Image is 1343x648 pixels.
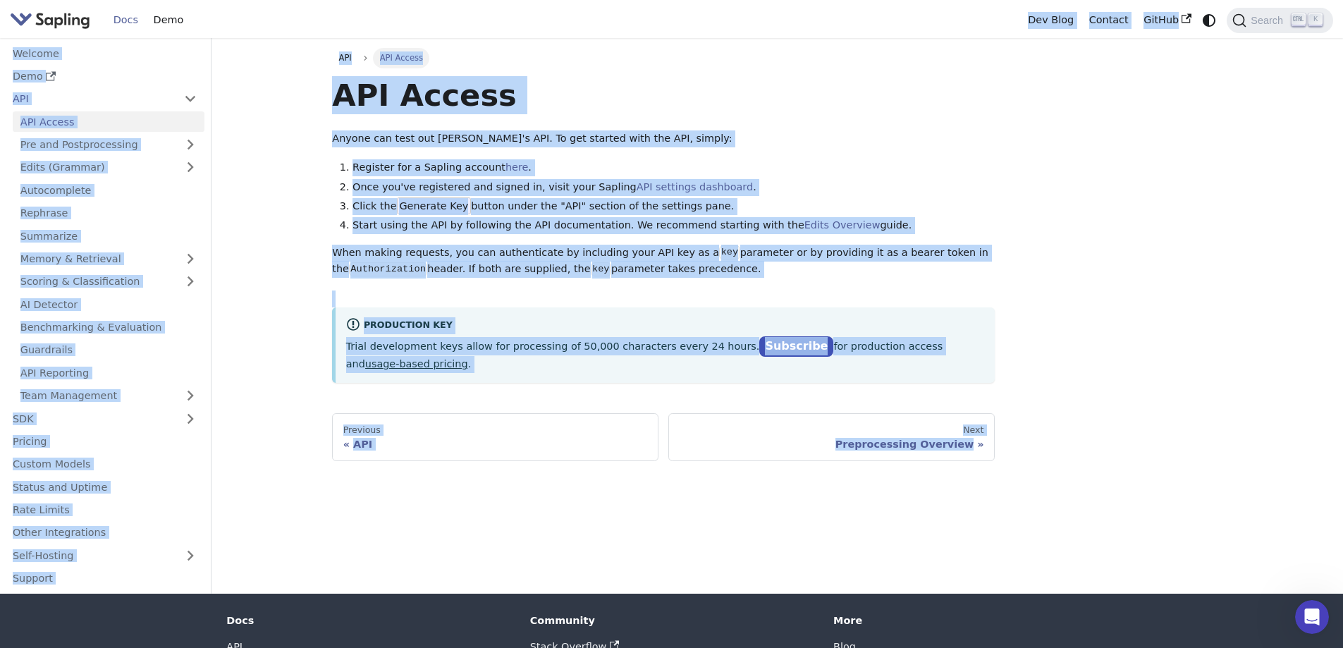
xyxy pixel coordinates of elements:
[637,181,753,192] a: API settings dashboard
[176,89,204,109] button: Collapse sidebar category 'API'
[759,336,833,357] a: Subscribe
[5,43,204,63] a: Welcome
[352,159,995,176] li: Register for a Sapling account .
[5,477,204,497] a: Status and Uptime
[13,317,204,338] a: Benchmarking & Evaluation
[13,386,204,406] a: Team Management
[373,48,429,68] span: API Access
[1136,9,1198,31] a: GitHub
[365,358,468,369] a: usage-based pricing
[10,10,95,30] a: Sapling.ai
[5,66,204,87] a: Demo
[668,413,995,461] a: NextPreprocessing Overview
[332,413,658,461] a: PreviousAPI
[176,408,204,429] button: Expand sidebar category 'SDK'
[13,249,204,269] a: Memory & Retrieval
[13,294,204,314] a: AI Detector
[332,48,995,68] nav: Breadcrumbs
[13,157,204,178] a: Edits (Grammar)
[146,9,191,31] a: Demo
[5,545,204,566] a: Self-Hosting
[13,271,204,292] a: Scoring & Classification
[1081,9,1136,31] a: Contact
[1246,15,1292,26] span: Search
[1020,9,1081,31] a: Dev Blog
[5,432,204,452] a: Pricing
[5,454,204,475] a: Custom Models
[1227,8,1332,33] button: Search (Ctrl+K)
[5,568,204,589] a: Support
[13,111,204,132] a: API Access
[332,76,995,114] h1: API Access
[530,614,814,627] div: Community
[339,53,352,63] span: API
[833,614,1117,627] div: More
[226,614,510,627] div: Docs
[1199,10,1220,30] button: Switch between dark and light mode (currently system mode)
[343,424,648,436] div: Previous
[719,245,740,259] code: key
[804,219,881,231] a: Edits Overview
[332,413,995,461] nav: Docs pages
[332,130,995,147] p: Anyone can test out [PERSON_NAME]'s API. To get started with the API, simply:
[10,10,90,30] img: Sapling.ai
[332,245,995,279] p: When making requests, you can authenticate by including your API key as a parameter or by providi...
[13,203,204,224] a: Rephrase
[346,337,985,372] p: Trial development keys allow for processing of 50,000 characters every 24 hours. for production a...
[13,180,204,200] a: Autocomplete
[13,135,204,155] a: Pre and Postprocessing
[352,179,995,196] li: Once you've registered and signed in, visit your Sapling .
[352,198,995,215] li: Click the button under the "API" section of the settings pane.
[106,9,146,31] a: Docs
[346,317,985,334] div: Production Key
[680,424,984,436] div: Next
[5,89,176,109] a: API
[13,362,204,383] a: API Reporting
[5,408,176,429] a: SDK
[505,161,528,173] a: here
[1308,13,1323,26] kbd: K
[352,217,995,234] li: Start using the API by following the API documentation. We recommend starting with the guide.
[5,522,204,543] a: Other Integrations
[13,340,204,360] a: Guardrails
[343,438,648,451] div: API
[591,262,611,276] code: key
[332,48,358,68] a: API
[13,226,204,246] a: Summarize
[680,438,984,451] div: Preprocessing Overview
[397,197,472,214] span: Generate Key
[349,262,427,276] code: Authorization
[1295,600,1329,634] iframe: Intercom live chat
[5,500,204,520] a: Rate Limits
